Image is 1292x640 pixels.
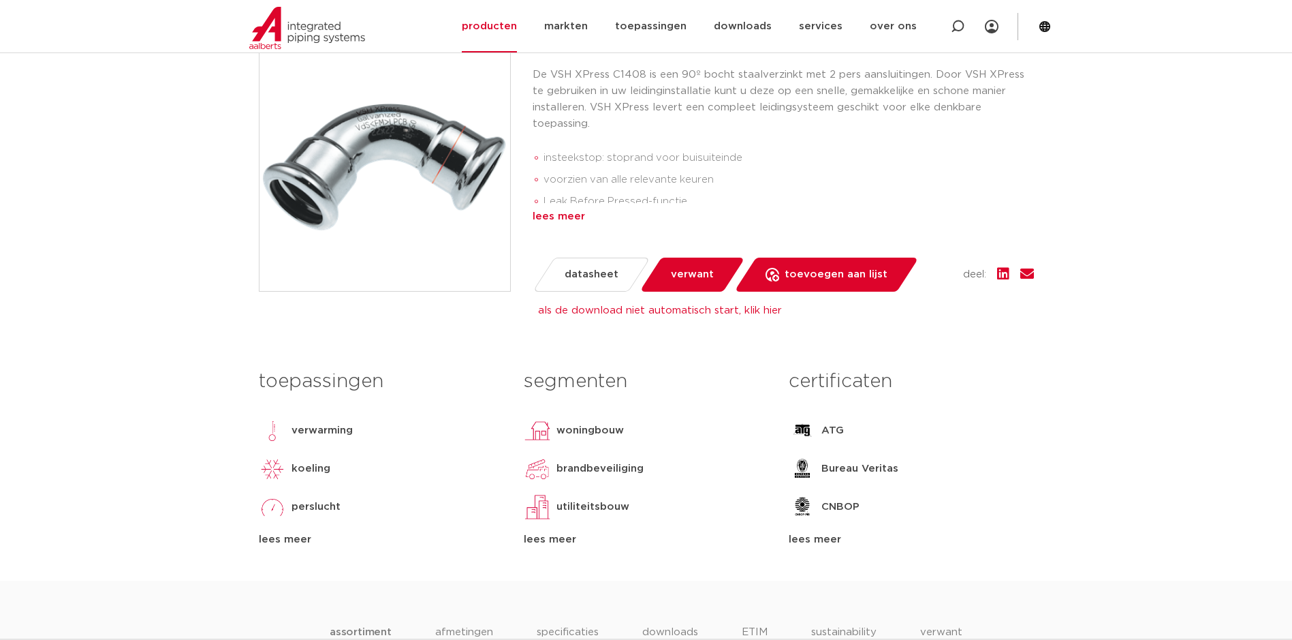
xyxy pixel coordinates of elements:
[821,423,844,439] p: ATG
[524,455,551,483] img: brandbeveiliging
[292,423,353,439] p: verwarming
[524,493,551,521] img: utiliteitsbouw
[259,368,503,395] h3: toepassingen
[532,258,650,292] a: datasheet
[292,499,341,515] p: perslucht
[259,40,510,291] img: Product Image for VSH XPress Staalverzinkt bocht 90° (2 x press)
[556,461,644,477] p: brandbeveiliging
[821,461,898,477] p: Bureau Veritas
[524,368,768,395] h3: segmenten
[259,417,286,444] img: verwarming
[789,455,816,483] img: Bureau Veritas
[524,417,551,444] img: woningbouw
[963,266,986,283] span: deel:
[543,169,1034,191] li: voorzien van alle relevante keuren
[543,191,1034,213] li: Leak Before Pressed-functie
[524,532,768,548] div: lees meer
[789,532,1033,548] div: lees meer
[556,499,629,515] p: utiliteitsbouw
[789,368,1033,395] h3: certificaten
[789,417,816,444] img: ATG
[533,67,1034,132] p: De VSH XPress C1408 is een 90º bocht staalverzinkt met 2 pers aansluitingen. Door VSH XPress te g...
[533,209,1034,225] div: lees meer
[259,532,503,548] div: lees meer
[671,264,714,286] span: verwant
[639,258,744,292] a: verwant
[259,455,286,483] img: koeling
[821,499,860,515] p: CNBOP
[556,423,624,439] p: woningbouw
[538,305,782,316] a: als de download niet automatisch start, klik hier
[259,493,286,521] img: perslucht
[785,264,887,286] span: toevoegen aan lijst
[565,264,618,286] span: datasheet
[543,147,1034,169] li: insteekstop: stoprand voor buisuiteinde
[292,461,330,477] p: koeling
[789,493,816,521] img: CNBOP
[985,12,998,42] div: my IPS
